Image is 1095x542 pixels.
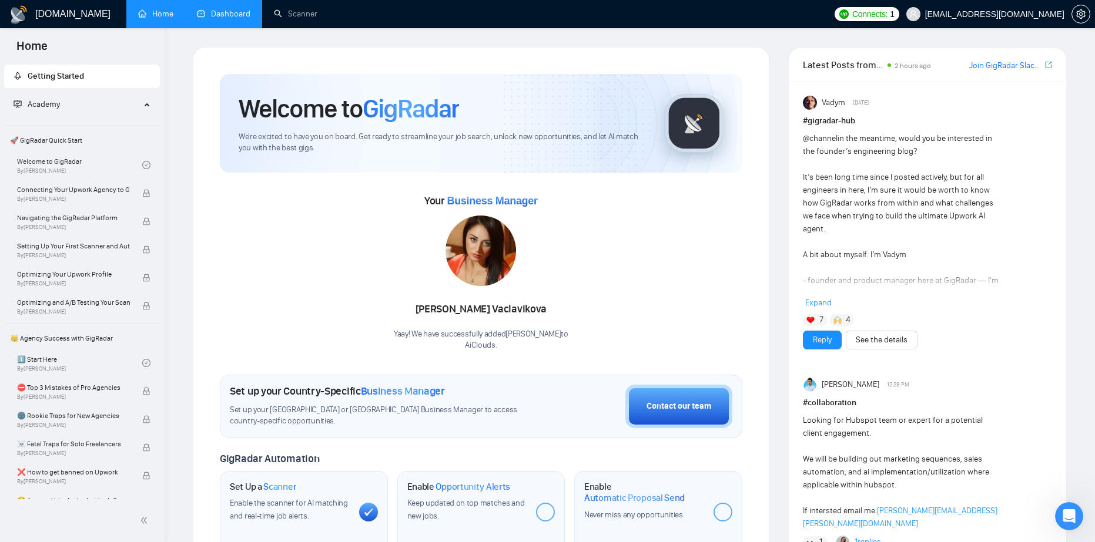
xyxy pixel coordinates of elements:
[665,94,724,153] img: gigradar-logo.png
[803,331,842,349] button: Reply
[846,314,850,326] span: 4
[17,184,130,196] span: Connecting Your Upwork Agency to GigRadar
[14,99,60,109] span: Academy
[822,96,845,109] span: Vadym
[17,350,142,376] a: 1️⃣ Start HereBy[PERSON_NAME]
[17,494,130,506] span: 😭 Account blocked: what to do?
[14,72,22,80] span: rocket
[142,245,150,254] span: lock
[17,466,130,478] span: ❌ How to get banned on Upwork
[407,498,525,521] span: Keep updated on top matches and new jobs.
[1072,9,1090,19] span: setting
[142,415,150,423] span: lock
[4,65,160,88] li: Getting Started
[263,481,296,493] span: Scanner
[17,410,130,422] span: 🌚 Rookie Traps for New Agencies
[1071,5,1090,23] button: setting
[17,308,130,315] span: By [PERSON_NAME]
[14,100,22,108] span: fund-projection-screen
[803,115,1052,127] h1: # gigradar-hub
[584,510,684,520] span: Never miss any opportunities.
[803,378,817,392] img: Bohdan Pyrih
[17,280,130,287] span: By [PERSON_NAME]
[142,274,150,282] span: lock
[895,62,931,70] span: 2 hours ago
[833,316,842,324] img: 🙌
[220,452,319,465] span: GigRadar Automation
[909,10,917,18] span: user
[803,58,884,72] span: Latest Posts from the GigRadar Community
[17,212,130,224] span: Navigating the GigRadar Platform
[17,152,142,178] a: Welcome to GigRadarBy[PERSON_NAME]
[887,379,909,390] span: 12:28 PM
[17,240,130,252] span: Setting Up Your First Scanner and Auto-Bidder
[647,400,711,413] div: Contact our team
[17,297,130,308] span: Optimizing and A/B Testing Your Scanner for Better Results
[813,334,832,346] a: Reply
[806,316,815,324] img: ❤️
[853,97,869,108] span: [DATE]
[363,93,459,124] span: GigRadar
[446,216,516,286] img: 1687098662386-128.jpg
[394,299,568,319] div: [PERSON_NAME] Vaclavikova
[140,514,152,526] span: double-left
[5,129,159,152] span: 🚀 GigRadar Quick Start
[142,302,150,310] span: lock
[625,385,732,428] button: Contact our team
[1055,502,1083,530] iframe: Intercom live chat
[1045,59,1052,70] a: export
[584,481,704,504] h1: Enable
[142,472,150,480] span: lock
[805,298,832,308] span: Expand
[142,217,150,225] span: lock
[819,314,823,326] span: 7
[142,387,150,395] span: lock
[424,194,538,207] span: Your
[230,498,348,521] span: Enable the scanner for AI matching and real-time job alerts.
[17,450,130,457] span: By [PERSON_NAME]
[394,329,568,351] div: Yaay! We have successfully added [PERSON_NAME] to
[361,385,445,398] span: Business Manager
[142,189,150,197] span: lock
[17,252,130,259] span: By [PERSON_NAME]
[239,132,646,154] span: We're excited to have you on board. Get ready to streamline your job search, unlock new opportuni...
[17,438,130,450] span: ☠️ Fatal Traps for Solo Freelancers
[839,9,849,19] img: upwork-logo.png
[436,481,510,493] span: Opportunity Alerts
[197,9,250,19] a: dashboardDashboard
[142,443,150,452] span: lock
[230,481,296,493] h1: Set Up a
[17,196,130,203] span: By [PERSON_NAME]
[822,378,879,391] span: [PERSON_NAME]
[138,9,173,19] a: homeHome
[7,38,57,62] span: Home
[856,334,908,346] a: See the details
[803,132,1002,481] div: in the meantime, would you be interested in the founder’s engineering blog? It’s been long time s...
[407,481,511,493] h1: Enable
[17,478,130,485] span: By [PERSON_NAME]
[1071,9,1090,19] a: setting
[803,96,817,110] img: Vadym
[9,5,28,24] img: logo
[890,8,895,21] span: 1
[17,382,130,393] span: ⛔ Top 3 Mistakes of Pro Agencies
[803,414,1002,530] div: Looking for Hubspot team or expert for a potential client engagement. We will be building out mar...
[803,133,838,143] span: @channel
[17,224,130,231] span: By [PERSON_NAME]
[394,340,568,351] p: AiClouds .
[142,359,150,367] span: check-circle
[230,405,531,427] span: Set up your [GEOGRAPHIC_DATA] or [GEOGRAPHIC_DATA] Business Manager to access country-specific op...
[17,268,130,280] span: Optimizing Your Upwork Profile
[230,385,445,398] h1: Set up your Country-Specific
[17,422,130,429] span: By [PERSON_NAME]
[852,8,888,21] span: Connects:
[17,393,130,400] span: By [PERSON_NAME]
[803,396,1052,409] h1: # collaboration
[28,71,84,81] span: Getting Started
[584,492,685,504] span: Automatic Proposal Send
[5,326,159,350] span: 👑 Agency Success with GigRadar
[274,9,317,19] a: searchScanner
[846,331,917,349] button: See the details
[28,99,60,109] span: Academy
[1045,60,1052,69] span: export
